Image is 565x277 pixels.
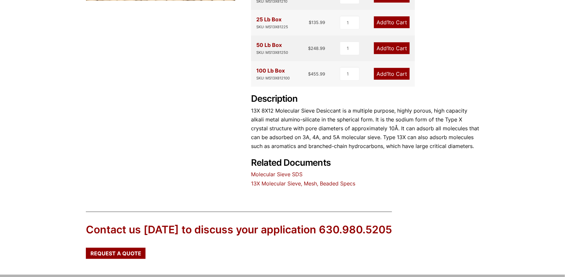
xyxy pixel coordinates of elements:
[374,68,410,80] a: Add1to Cart
[256,41,288,56] div: 50 Lb Box
[256,24,288,30] div: SKU: MS13X81225
[251,106,479,151] p: 13X 8X12 Molecular Sieve Desiccant is a multiple purpose, highly porous, high capacity alkali met...
[256,50,288,56] div: SKU: MS13X81250
[374,42,410,54] a: Add1to Cart
[387,45,389,52] span: 1
[308,46,311,51] span: $
[374,16,410,28] a: Add1to Cart
[387,71,389,77] span: 1
[256,15,288,30] div: 25 Lb Box
[86,223,392,237] div: Contact us [DATE] to discuss your application 630.980.5205
[256,75,290,81] div: SKU: MS13X812100
[86,248,146,259] a: Request a Quote
[309,20,312,25] span: $
[387,19,389,26] span: 1
[308,46,325,51] bdi: 248.99
[90,251,141,256] span: Request a Quote
[308,71,325,76] bdi: 455.99
[251,171,302,178] a: Molecular Sieve SDS
[256,66,290,81] div: 100 Lb Box
[309,20,325,25] bdi: 135.99
[251,94,479,104] h2: Description
[308,71,311,76] span: $
[251,180,355,187] a: 13X Molecular Sieve, Mesh, Beaded Specs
